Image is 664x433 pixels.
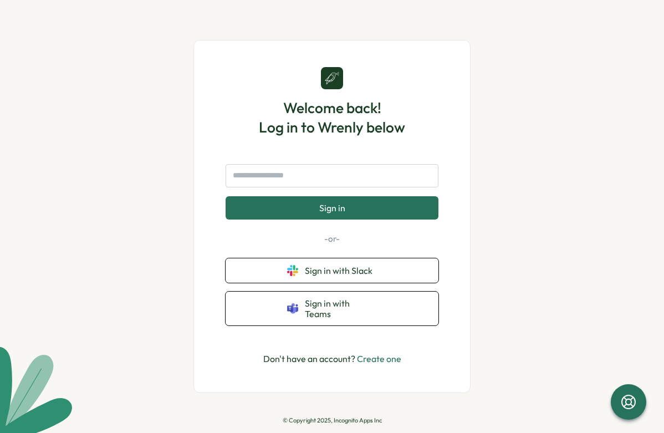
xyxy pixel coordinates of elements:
button: Sign in with Slack [226,258,438,283]
a: Create one [357,353,401,364]
p: Don't have an account? [263,352,401,366]
button: Sign in with Teams [226,292,438,325]
p: © Copyright 2025, Incognito Apps Inc [283,417,382,424]
span: Sign in with Teams [305,298,377,319]
span: Sign in [319,203,345,213]
p: -or- [226,233,438,245]
span: Sign in with Slack [305,266,377,276]
h1: Welcome back! Log in to Wrenly below [259,98,405,137]
button: Sign in [226,196,438,220]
